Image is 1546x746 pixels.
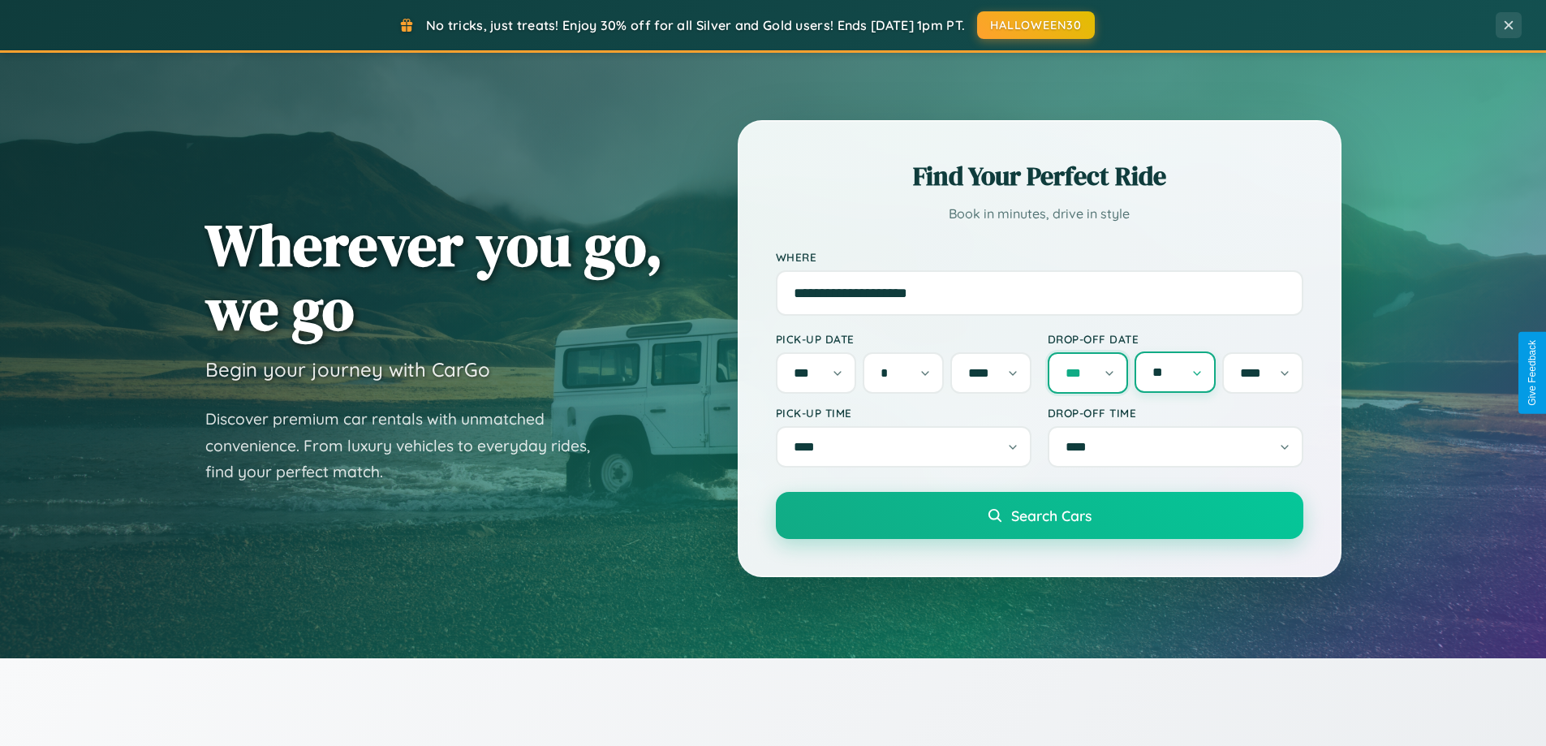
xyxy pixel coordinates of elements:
label: Drop-off Time [1048,406,1303,420]
span: No tricks, just treats! Enjoy 30% off for all Silver and Gold users! Ends [DATE] 1pm PT. [426,17,965,33]
label: Pick-up Date [776,332,1031,346]
h2: Find Your Perfect Ride [776,158,1303,194]
h1: Wherever you go, we go [205,213,663,341]
div: Give Feedback [1527,340,1538,406]
h3: Begin your journey with CarGo [205,357,490,382]
label: Pick-up Time [776,406,1031,420]
label: Where [776,250,1303,264]
label: Drop-off Date [1048,332,1303,346]
button: HALLOWEEN30 [977,11,1095,39]
button: Search Cars [776,492,1303,539]
p: Book in minutes, drive in style [776,202,1303,226]
span: Search Cars [1011,507,1092,524]
p: Discover premium car rentals with unmatched convenience. From luxury vehicles to everyday rides, ... [205,406,611,485]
